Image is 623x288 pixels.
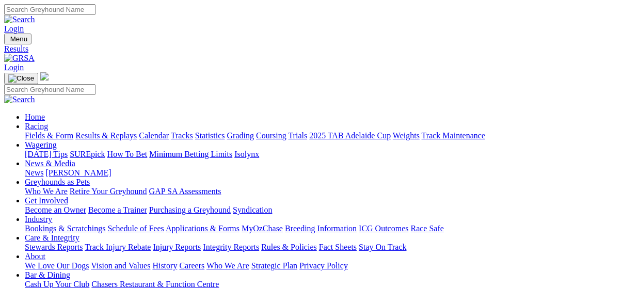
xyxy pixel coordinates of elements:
[149,205,231,214] a: Purchasing a Greyhound
[4,15,35,24] img: Search
[149,150,232,158] a: Minimum Betting Limits
[152,261,177,270] a: History
[25,122,48,131] a: Racing
[4,44,619,54] a: Results
[410,224,443,233] a: Race Safe
[422,131,485,140] a: Track Maintenance
[10,35,27,43] span: Menu
[25,196,68,205] a: Get Involved
[25,159,75,168] a: News & Media
[4,24,24,33] a: Login
[4,73,38,84] button: Toggle navigation
[233,205,272,214] a: Syndication
[251,261,297,270] a: Strategic Plan
[88,205,147,214] a: Become a Trainer
[8,74,34,83] img: Close
[25,270,70,279] a: Bar & Dining
[261,243,317,251] a: Rules & Policies
[256,131,286,140] a: Coursing
[4,34,31,44] button: Toggle navigation
[203,243,259,251] a: Integrity Reports
[166,224,239,233] a: Applications & Forms
[25,215,52,223] a: Industry
[25,187,619,196] div: Greyhounds as Pets
[171,131,193,140] a: Tracks
[25,205,619,215] div: Get Involved
[25,113,45,121] a: Home
[153,243,201,251] a: Injury Reports
[206,261,249,270] a: Who We Are
[25,131,619,140] div: Racing
[25,243,83,251] a: Stewards Reports
[25,233,79,242] a: Care & Integrity
[4,84,95,95] input: Search
[4,63,24,72] a: Login
[25,178,90,186] a: Greyhounds as Pets
[242,224,283,233] a: MyOzChase
[4,95,35,104] img: Search
[25,252,45,261] a: About
[359,224,408,233] a: ICG Outcomes
[25,243,619,252] div: Care & Integrity
[359,243,406,251] a: Stay On Track
[234,150,259,158] a: Isolynx
[195,131,225,140] a: Statistics
[139,131,169,140] a: Calendar
[149,187,221,196] a: GAP SA Assessments
[285,224,357,233] a: Breeding Information
[85,243,151,251] a: Track Injury Rebate
[45,168,111,177] a: [PERSON_NAME]
[25,224,105,233] a: Bookings & Scratchings
[75,131,137,140] a: Results & Replays
[25,205,86,214] a: Become an Owner
[40,72,49,81] img: logo-grsa-white.png
[107,150,148,158] a: How To Bet
[227,131,254,140] a: Grading
[25,224,619,233] div: Industry
[299,261,348,270] a: Privacy Policy
[25,187,68,196] a: Who We Are
[25,261,619,270] div: About
[309,131,391,140] a: 2025 TAB Adelaide Cup
[91,261,150,270] a: Vision and Values
[4,54,35,63] img: GRSA
[25,150,68,158] a: [DATE] Tips
[25,261,89,270] a: We Love Our Dogs
[25,150,619,159] div: Wagering
[393,131,420,140] a: Weights
[288,131,307,140] a: Trials
[70,150,105,158] a: SUREpick
[25,140,57,149] a: Wagering
[319,243,357,251] a: Fact Sheets
[70,187,147,196] a: Retire Your Greyhound
[25,168,619,178] div: News & Media
[4,4,95,15] input: Search
[179,261,204,270] a: Careers
[25,168,43,177] a: News
[107,224,164,233] a: Schedule of Fees
[25,131,73,140] a: Fields & Form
